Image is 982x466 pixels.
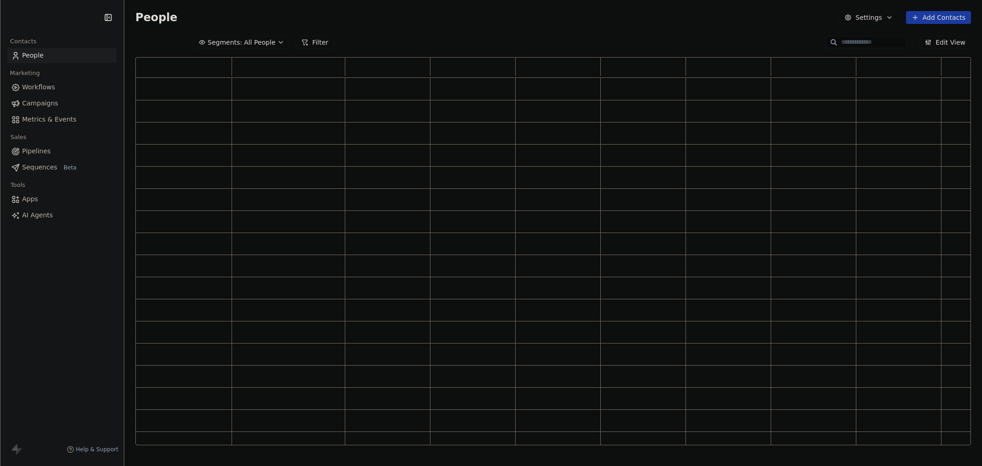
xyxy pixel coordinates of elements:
[76,446,118,453] span: Help & Support
[6,66,44,80] span: Marketing
[296,36,334,49] button: Filter
[22,99,58,108] span: Campaigns
[22,163,57,172] span: Sequences
[208,38,242,47] span: Segments:
[61,163,79,172] span: Beta
[22,194,38,204] span: Apps
[22,82,55,92] span: Workflows
[22,115,76,124] span: Metrics & Events
[6,35,41,48] span: Contacts
[22,51,44,60] span: People
[6,178,29,192] span: Tools
[906,11,971,24] button: Add Contacts
[7,112,116,127] a: Metrics & Events
[919,36,971,49] button: Edit View
[7,192,116,207] a: Apps
[7,96,116,111] a: Campaigns
[22,146,51,156] span: Pipelines
[7,80,116,95] a: Workflows
[7,144,116,159] a: Pipelines
[22,210,53,220] span: AI Agents
[67,446,118,453] a: Help & Support
[839,11,898,24] button: Settings
[6,130,30,144] span: Sales
[7,160,116,175] a: SequencesBeta
[7,208,116,223] a: AI Agents
[7,48,116,63] a: People
[135,11,177,24] span: People
[244,38,275,47] span: All People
